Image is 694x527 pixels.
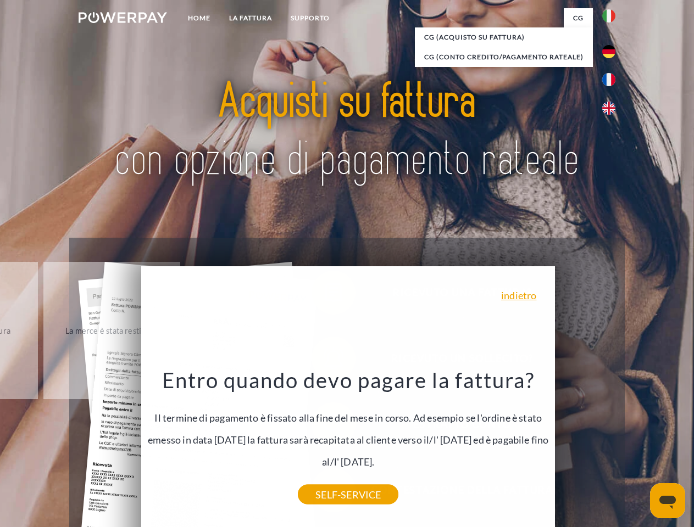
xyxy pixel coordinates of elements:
div: La merce è stata restituita [50,323,174,338]
a: SELF-SERVICE [298,485,398,504]
img: de [602,45,615,58]
a: CG (Acquisto su fattura) [415,27,593,47]
img: en [602,102,615,115]
a: indietro [501,290,536,300]
a: CG (Conto Credito/Pagamento rateale) [415,47,593,67]
img: fr [602,73,615,86]
img: title-powerpay_it.svg [105,53,589,210]
a: LA FATTURA [220,8,281,28]
iframe: Pulsante per aprire la finestra di messaggistica [650,483,685,518]
a: CG [564,8,593,28]
img: logo-powerpay-white.svg [79,12,167,23]
h3: Entro quando devo pagare la fattura? [148,367,549,393]
a: Supporto [281,8,339,28]
img: it [602,9,615,23]
a: Home [179,8,220,28]
div: Il termine di pagamento è fissato alla fine del mese in corso. Ad esempio se l'ordine è stato eme... [148,367,549,495]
